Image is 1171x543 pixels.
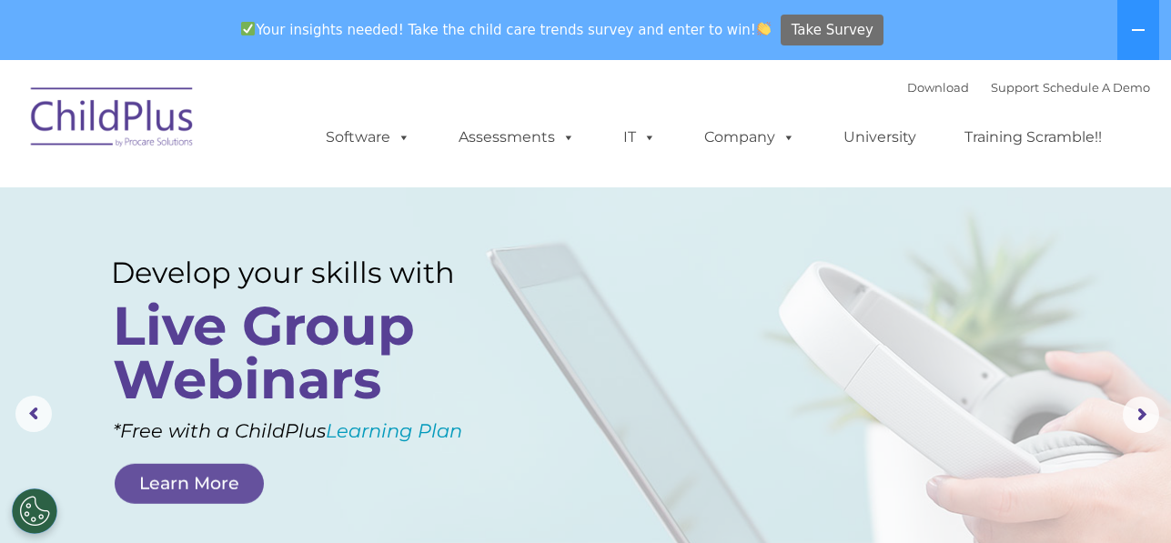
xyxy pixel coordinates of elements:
img: 👏 [757,22,771,35]
rs-layer: Develop your skills with [111,256,499,290]
img: ChildPlus by Procare Solutions [22,75,204,166]
a: Download [907,80,969,95]
rs-layer: Live Group Webinars [113,299,493,407]
span: Your insights needed! Take the child care trends survey and enter to win! [234,12,779,47]
img: ✅ [241,22,255,35]
a: Training Scramble!! [946,119,1120,156]
a: Software [308,119,429,156]
a: Take Survey [781,15,883,46]
font: | [907,80,1150,95]
a: Schedule A Demo [1043,80,1150,95]
button: Cookies Settings [12,488,57,534]
span: Last name [253,120,308,134]
a: Learn More [115,464,264,504]
span: Take Survey [792,15,873,46]
a: Company [686,119,813,156]
span: Phone number [253,195,330,208]
a: Learning Plan [326,419,462,442]
a: IT [605,119,674,156]
a: Support [991,80,1039,95]
a: Assessments [440,119,593,156]
rs-layer: *Free with a ChildPlus [113,414,527,448]
a: University [825,119,934,156]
